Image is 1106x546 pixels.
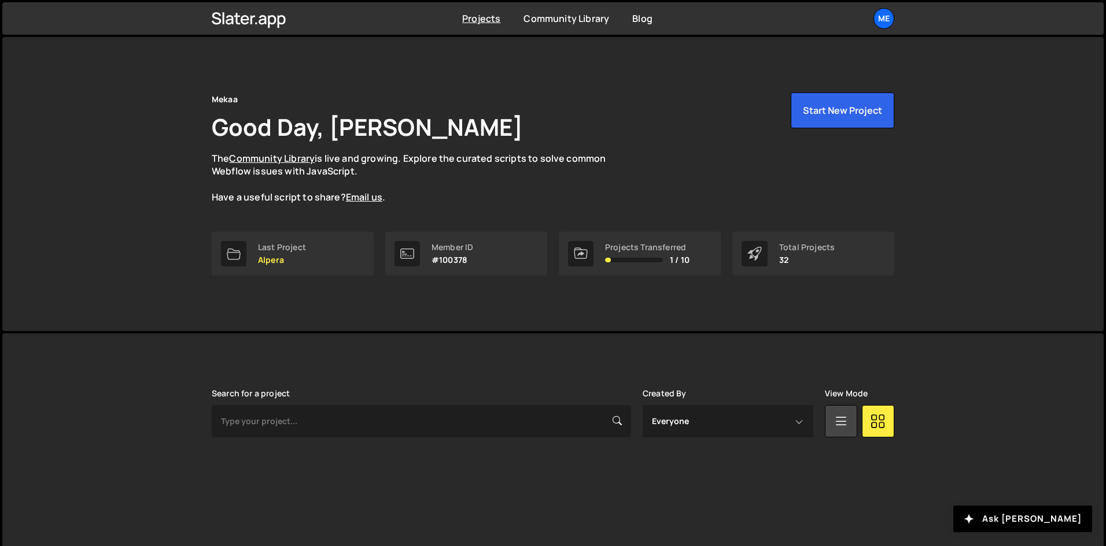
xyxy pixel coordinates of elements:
p: #100378 [432,255,473,265]
h1: Good Day, [PERSON_NAME] [212,111,523,143]
div: Mekaa [212,92,238,106]
input: Type your project... [212,405,631,437]
label: View Mode [825,389,868,398]
div: Member ID [432,243,473,252]
span: 1 / 10 [670,255,690,265]
p: 32 [779,255,835,265]
a: Community Library [523,12,609,25]
div: Total Projects [779,243,835,252]
a: Last Project Alpera [212,232,374,276]
label: Search for a project [212,389,290,398]
a: Blog [632,12,652,25]
button: Ask [PERSON_NAME] [953,506,1092,532]
label: Created By [643,389,687,398]
a: Email us [346,191,382,203]
div: Last Project [258,243,306,252]
a: Community Library [229,152,315,165]
button: Start New Project [791,92,894,128]
a: Projects [462,12,500,25]
a: Me [873,8,894,29]
p: Alpera [258,255,306,265]
p: The is live and growing. Explore the curated scripts to solve common Webflow issues with JavaScri... [212,152,628,204]
div: Projects Transferred [605,243,690,252]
